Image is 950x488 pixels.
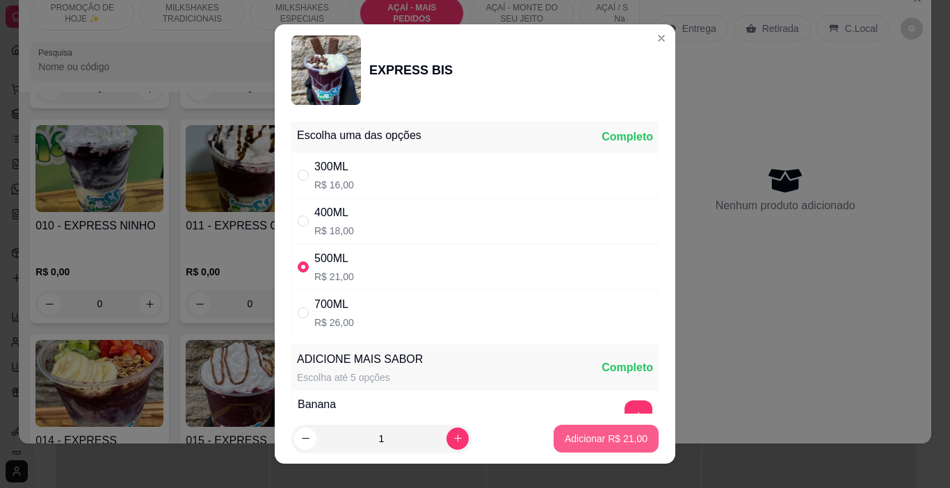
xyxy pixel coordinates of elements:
[314,270,354,284] p: R$ 21,00
[602,359,653,376] div: Completo
[554,425,659,453] button: Adicionar R$ 21,00
[650,27,673,49] button: Close
[294,428,316,450] button: decrease-product-quantity
[297,127,421,144] div: Escolha uma das opções
[446,428,469,450] button: increase-product-quantity
[291,35,361,105] img: product-image
[298,396,336,413] div: Banana
[369,60,453,80] div: EXPRESS BIS
[314,224,354,238] p: R$ 18,00
[602,129,653,145] div: Completo
[625,400,652,428] button: add
[314,178,354,192] p: R$ 16,00
[314,296,354,313] div: 700ML
[314,204,354,221] div: 400ML
[314,316,354,330] p: R$ 26,00
[314,250,354,267] div: 500ML
[297,351,423,368] div: ADICIONE MAIS SABOR
[565,432,647,446] p: Adicionar R$ 21,00
[297,371,423,384] div: Escolha até 5 opções
[314,158,354,175] div: 300ML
